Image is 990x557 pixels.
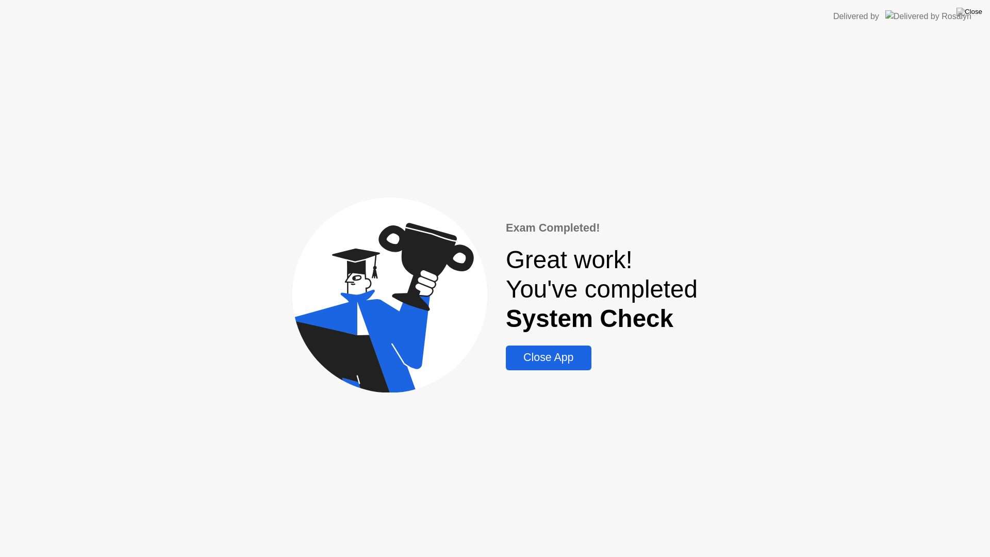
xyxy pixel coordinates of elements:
[506,220,698,236] div: Exam Completed!
[506,346,591,370] button: Close App
[506,305,673,332] b: System Check
[509,351,588,364] div: Close App
[833,10,879,23] div: Delivered by
[885,10,971,22] img: Delivered by Rosalyn
[506,245,698,333] div: Great work! You've completed
[956,8,982,16] img: Close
